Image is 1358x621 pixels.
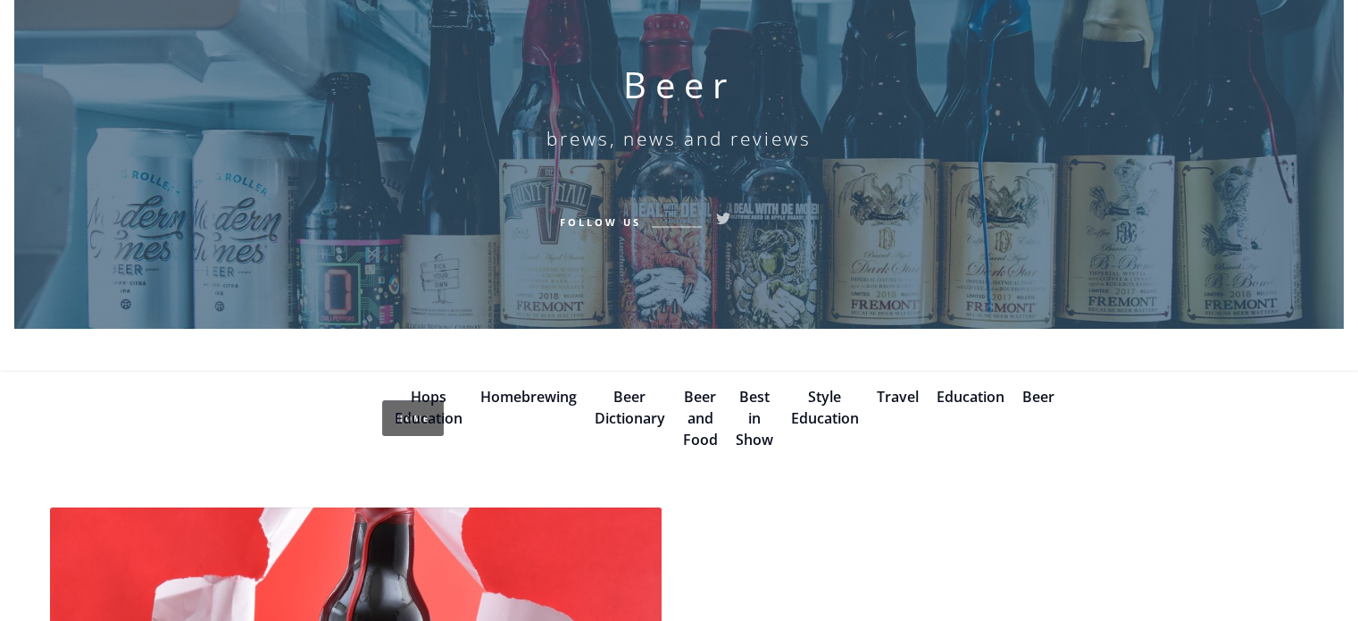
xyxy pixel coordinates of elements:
a: Hops Education [395,387,462,428]
a: Style Education [791,387,859,428]
a: Beer Dictionary [595,387,665,428]
a: Travel [877,387,919,407]
a: Home [382,400,444,436]
a: Education [937,387,1004,407]
h1: Beer [623,63,736,106]
a: Beer [1022,387,1054,407]
h6: brews, news and reviews [546,128,812,149]
h6: Follow Us [560,214,641,230]
a: Beer and Food [683,387,718,449]
a: Best in Show [736,387,773,449]
a: Homebrewing [480,387,577,407]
